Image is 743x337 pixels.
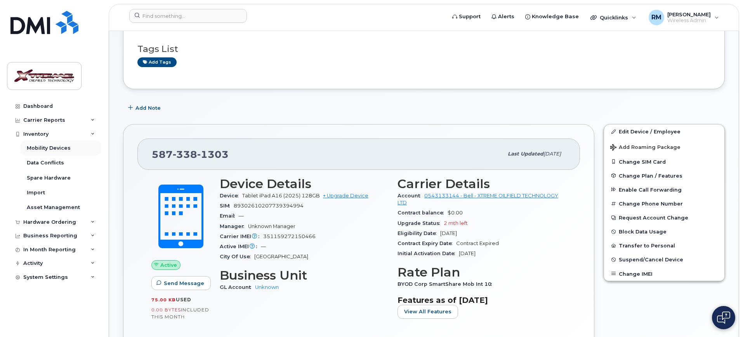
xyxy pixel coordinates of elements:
span: — [261,244,266,249]
span: 75.00 KB [151,297,176,302]
button: Send Message [151,276,211,290]
input: Find something... [129,9,247,23]
span: Tablet iPad A16 (2025) 128GB [242,193,320,199]
button: Add Roaming Package [604,139,724,155]
span: [DATE] [543,151,561,157]
span: Knowledge Base [532,13,579,21]
span: Upgrade Status [398,220,444,226]
span: GL Account [220,284,255,290]
h3: Rate Plan [398,265,566,279]
a: Edit Device / Employee [604,124,724,138]
span: RM [651,13,661,22]
span: Suspend/Cancel Device [619,257,683,263]
span: Contract Expired [456,240,499,246]
span: included this month [151,307,209,320]
img: Open chat [717,311,730,324]
span: [PERSON_NAME] [667,11,711,17]
span: Active [160,261,177,269]
a: Alerts [486,9,520,24]
span: 89302610207739394994 [234,203,304,209]
span: 351159272150466 [263,233,316,239]
span: Eligibility Date [398,230,440,236]
button: Add Note [123,101,167,115]
button: Enable Call Forwarding [604,183,724,197]
span: 338 [173,149,197,160]
span: Manager [220,223,248,229]
span: Carrier IMEI [220,233,263,239]
span: Initial Activation Date [398,251,459,256]
span: used [176,297,191,302]
span: Device [220,193,242,199]
span: BYOD Corp SmartShare Mob Int 10 [398,281,496,287]
div: Quicklinks [585,10,642,25]
span: Contract balance [398,210,448,216]
span: Quicklinks [600,14,628,21]
span: Unknown Manager [248,223,295,229]
span: Last updated [508,151,543,157]
span: City Of Use [220,254,254,259]
button: Transfer to Personal [604,238,724,252]
a: 0543133144 - Bell - XTREME OILFIELD TECHNOLOGY LTD [398,193,558,206]
span: 1303 [197,149,229,160]
a: Knowledge Base [520,9,584,24]
a: Unknown [255,284,279,290]
button: Change IMEI [604,267,724,281]
span: — [239,213,244,219]
button: Change Phone Number [604,197,724,211]
span: 2 mth left [444,220,468,226]
button: Change Plan / Features [604,169,724,183]
button: Suspend/Cancel Device [604,252,724,266]
span: Enable Call Forwarding [619,187,682,192]
button: Request Account Change [604,211,724,225]
span: Email [220,213,239,219]
button: View All Features [398,305,458,319]
h3: Tags List [137,44,710,54]
button: Change SIM Card [604,155,724,169]
span: Alerts [498,13,514,21]
span: Account [398,193,424,199]
button: Block Data Usage [604,225,724,238]
a: Add tags [137,57,177,67]
div: Reggie Mortensen [643,10,724,25]
span: [GEOGRAPHIC_DATA] [254,254,308,259]
span: Wireless Admin [667,17,711,24]
span: 587 [152,149,229,160]
span: [DATE] [459,251,476,256]
span: $0.00 [448,210,463,216]
span: Support [459,13,481,21]
span: 0.00 Bytes [151,307,181,313]
span: Contract Expiry Date [398,240,456,246]
span: Change Plan / Features [619,173,682,178]
h3: Device Details [220,177,388,191]
a: + Upgrade Device [323,193,368,199]
span: Add Roaming Package [610,144,681,152]
a: Support [447,9,486,24]
span: [DATE] [440,230,457,236]
span: Send Message [164,280,204,287]
span: SIM [220,203,234,209]
span: Active IMEI [220,244,261,249]
h3: Business Unit [220,268,388,282]
h3: Carrier Details [398,177,566,191]
span: Add Note [135,104,161,112]
h3: Features as of [DATE] [398,296,566,305]
span: View All Features [404,308,451,315]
